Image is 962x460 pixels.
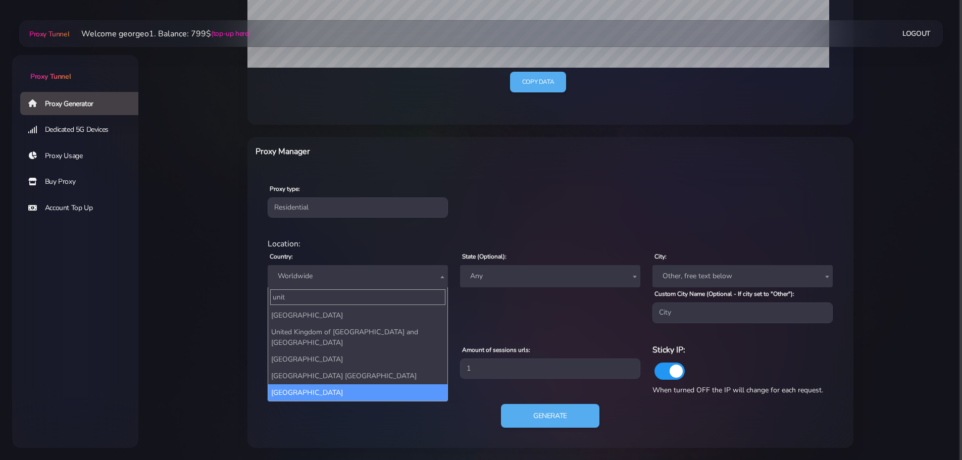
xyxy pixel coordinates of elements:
[20,196,146,220] a: Account Top Up
[466,269,634,283] span: Any
[274,269,442,283] span: Worldwide
[652,343,833,356] h6: Sticky IP:
[501,404,599,428] button: Generate
[270,252,293,261] label: Country:
[268,384,447,401] li: [GEOGRAPHIC_DATA]
[20,170,146,193] a: Buy Proxy
[270,289,445,305] input: Search
[270,184,300,193] label: Proxy type:
[268,351,447,368] li: [GEOGRAPHIC_DATA]
[20,118,146,141] a: Dedicated 5G Devices
[268,324,447,351] li: United Kingdom of [GEOGRAPHIC_DATA] and [GEOGRAPHIC_DATA]
[913,411,949,447] iframe: Webchat Widget
[659,269,827,283] span: Other, free text below
[902,24,931,43] a: Logout
[268,307,447,324] li: [GEOGRAPHIC_DATA]
[262,331,839,343] div: Proxy Settings:
[20,144,146,168] a: Proxy Usage
[30,72,71,81] span: Proxy Tunnel
[256,145,594,158] h6: Proxy Manager
[510,72,566,92] a: Copy data
[69,28,250,40] li: Welcome georgeo1. Balance: 799$
[462,252,507,261] label: State (Optional):
[654,252,667,261] label: City:
[27,26,69,42] a: Proxy Tunnel
[652,265,833,287] span: Other, free text below
[262,238,839,250] div: Location:
[12,55,138,82] a: Proxy Tunnel
[268,265,448,287] span: Worldwide
[654,289,794,298] label: Custom City Name (Optional - If city set to "Other"):
[268,368,447,384] li: [GEOGRAPHIC_DATA] [GEOGRAPHIC_DATA]
[652,385,823,395] span: When turned OFF the IP will change for each request.
[460,265,640,287] span: Any
[20,92,146,115] a: Proxy Generator
[652,302,833,323] input: City
[29,29,69,39] span: Proxy Tunnel
[211,28,250,39] a: (top-up here)
[462,345,530,354] label: Amount of sessions urls:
